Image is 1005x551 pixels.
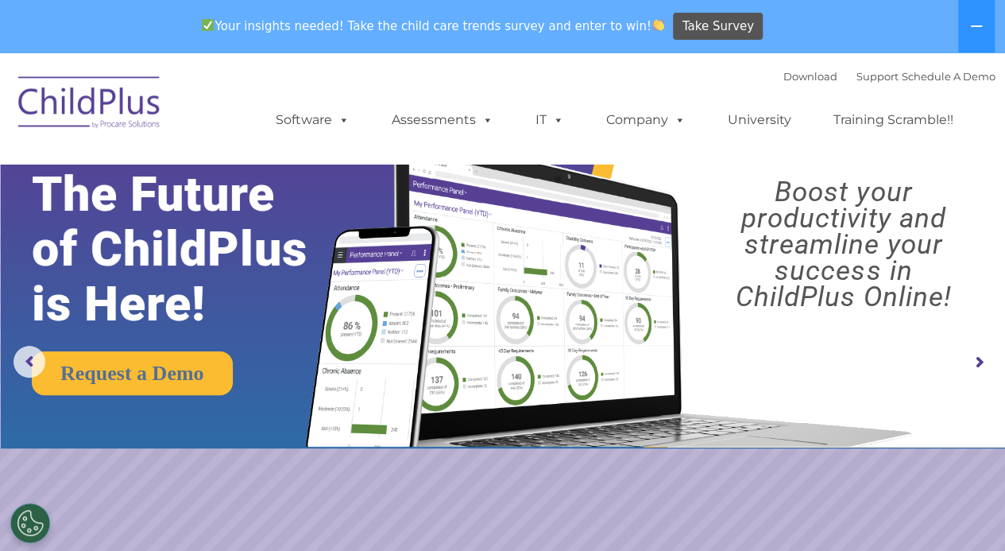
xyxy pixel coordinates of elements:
[260,104,365,136] a: Software
[694,179,992,310] rs-layer: Boost your productivity and streamline your success in ChildPlus Online!
[376,104,509,136] a: Assessments
[783,70,995,83] font: |
[712,104,807,136] a: University
[32,167,353,332] rs-layer: The Future of ChildPlus is Here!
[856,70,899,83] a: Support
[673,13,763,41] a: Take Survey
[902,70,995,83] a: Schedule A Demo
[221,105,269,117] span: Last name
[10,65,169,145] img: ChildPlus by Procare Solutions
[221,170,288,182] span: Phone number
[818,104,969,136] a: Training Scramble!!
[202,19,214,31] img: ✅
[652,19,664,31] img: 👏
[682,13,754,41] span: Take Survey
[195,10,671,41] span: Your insights needed! Take the child care trends survey and enter to win!
[32,351,233,395] a: Request a Demo
[10,503,50,543] button: Cookies Settings
[783,70,837,83] a: Download
[520,104,580,136] a: IT
[590,104,702,136] a: Company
